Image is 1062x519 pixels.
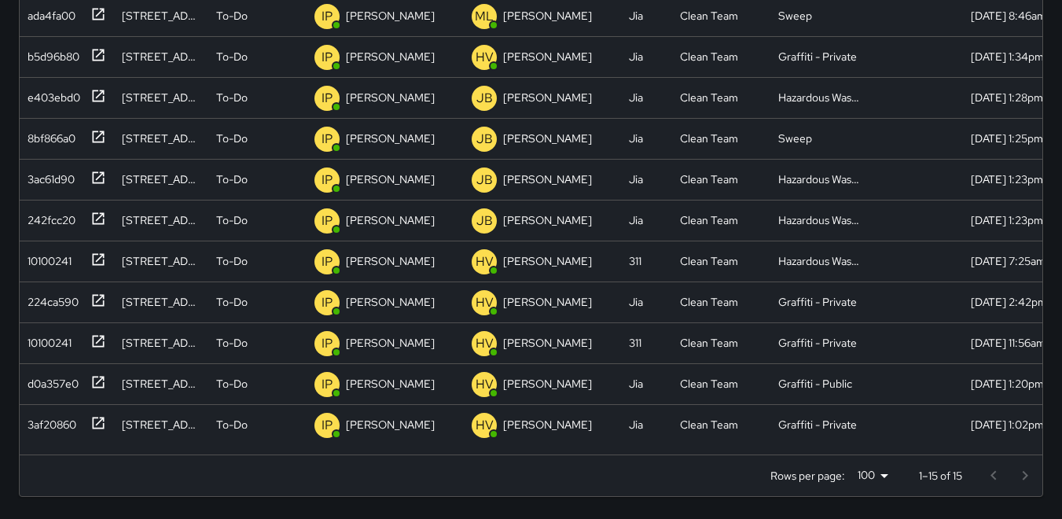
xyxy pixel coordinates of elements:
p: JB [476,212,493,230]
div: 444 Natoma Street [122,8,200,24]
p: IP [322,416,333,435]
p: [PERSON_NAME] [346,417,435,432]
p: [PERSON_NAME] [346,212,435,228]
p: To-Do [216,131,248,146]
div: 422 Stevenson Street [122,253,200,269]
div: Clean Team [680,294,738,310]
p: IP [322,7,333,26]
p: [PERSON_NAME] [503,90,592,105]
p: HV [476,334,494,353]
div: Clean Team [680,376,738,392]
div: 3af20860 [21,410,76,432]
div: Clean Team [680,253,738,269]
div: Graffiti - Private [778,335,857,351]
div: 1000 Market Street [122,49,200,64]
p: 1–15 of 15 [919,468,962,484]
p: HV [476,416,494,435]
div: 10100241 [21,247,72,269]
p: [PERSON_NAME] [503,417,592,432]
p: [PERSON_NAME] [503,212,592,228]
div: Jia [629,49,643,64]
div: Jia [629,90,643,105]
p: JB [476,171,493,190]
div: 242fcc20 [21,206,75,228]
p: JB [476,130,493,149]
div: 8bf866a0 [21,124,75,146]
div: Clean Team [680,335,738,351]
p: To-Do [216,49,248,64]
div: Hazardous Waste [778,253,861,269]
div: e403ebd0 [21,83,80,105]
p: IP [322,48,333,67]
div: ada4fa00 [21,2,75,24]
p: IP [322,130,333,149]
div: Clean Team [680,8,738,24]
div: Sweep [778,8,812,24]
p: To-Do [216,253,248,269]
p: [PERSON_NAME] [503,49,592,64]
div: Jia [629,212,643,228]
div: 100 [851,464,894,487]
p: JB [476,89,493,108]
p: [PERSON_NAME] [503,171,592,187]
div: Jia [629,376,643,392]
div: 518 Minna Street [122,335,200,351]
div: 3ac61d90 [21,165,75,187]
div: d0a357e0 [21,370,79,392]
div: 224ca590 [21,288,79,310]
p: To-Do [216,294,248,310]
div: 1275 Market Street [122,212,200,228]
p: HV [476,252,494,271]
p: [PERSON_NAME] [503,376,592,392]
p: To-Do [216,417,248,432]
p: IP [322,212,333,230]
div: Graffiti - Private [778,417,857,432]
p: To-Do [216,376,248,392]
div: b5d96b80 [21,42,79,64]
p: [PERSON_NAME] [503,335,592,351]
p: IP [322,171,333,190]
p: [PERSON_NAME] [346,8,435,24]
p: To-Do [216,335,248,351]
p: IP [322,375,333,394]
div: Clean Team [680,417,738,432]
p: [PERSON_NAME] [346,90,435,105]
div: 1133 Market Street [122,90,200,105]
div: Hazardous Waste [778,171,861,187]
p: [PERSON_NAME] [346,335,435,351]
div: 1195 Market Street [122,131,200,146]
p: Rows per page: [770,468,845,484]
p: To-Do [216,8,248,24]
p: [PERSON_NAME] [503,253,592,269]
p: IP [322,293,333,312]
div: 1400 Mission Street [122,376,200,392]
div: Hazardous Waste [778,90,861,105]
p: IP [322,252,333,271]
p: HV [476,293,494,312]
div: 10100241 [21,329,72,351]
div: Jia [629,171,643,187]
div: Clean Team [680,171,738,187]
p: To-Do [216,212,248,228]
div: Clean Team [680,90,738,105]
p: To-Do [216,171,248,187]
p: HV [476,375,494,394]
div: Jia [629,417,643,432]
p: [PERSON_NAME] [503,8,592,24]
p: ML [475,7,494,26]
div: 964 Howard Street [122,294,200,310]
div: 311 [629,335,641,351]
div: Jia [629,8,643,24]
div: Jia [629,131,643,146]
div: Graffiti - Private [778,49,857,64]
div: Hazardous Waste [778,212,861,228]
div: Graffiti - Private [778,294,857,310]
div: 73 10th Street [122,417,200,432]
p: HV [476,48,494,67]
p: [PERSON_NAME] [346,49,435,64]
div: Sweep [778,131,812,146]
p: [PERSON_NAME] [346,131,435,146]
div: Clean Team [680,49,738,64]
div: Clean Team [680,212,738,228]
p: [PERSON_NAME] [346,376,435,392]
